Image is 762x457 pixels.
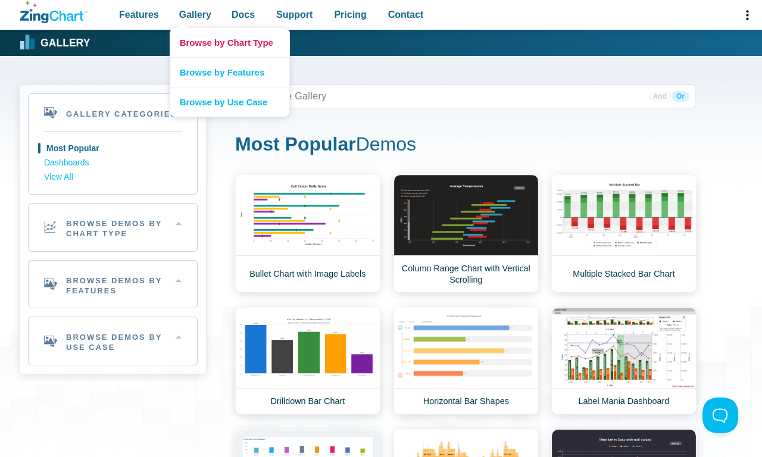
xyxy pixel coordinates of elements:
span: Support [276,7,313,23]
a: Browse by Features [170,57,289,87]
strong: Gallery [40,38,90,49]
a: Column Range Chart with Vertical Scrolling [394,174,539,293]
a: Browse by Use Case [170,87,289,117]
span: Contact [388,7,424,23]
a: View All [44,170,182,184]
h2: Browse Demos By Chart Type [29,204,197,251]
a: ZingChart Logo. Click to return to the homepage [20,1,88,23]
h2: Browse Demos By Use Case [29,317,197,365]
h2: Gallery Categories [29,94,197,132]
a: Dashboards [44,156,182,170]
span: And [648,91,672,102]
span: Gallery [179,7,211,23]
a: Drilldown Bar Chart [235,307,380,415]
a: Horizontal Bar Shapes [394,307,539,415]
a: Bullet Chart with Image Labels [235,174,380,293]
h2: Browse Demos By Features [29,261,197,308]
a: Label Mania Dashboard [551,307,697,415]
span: Docs [232,7,255,23]
span: Features [119,7,159,23]
iframe: Toggle Customer Support [702,397,738,433]
span: Or [672,91,689,102]
a: Multiple Stacked Bar Chart [551,174,697,293]
a: Most Popular [44,142,182,156]
span: Pricing [334,7,366,23]
h1: Demos [235,132,695,159]
strong: Most Popular [235,133,356,155]
a: Gallery [20,34,90,52]
a: Browse by Chart Type [170,28,289,57]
